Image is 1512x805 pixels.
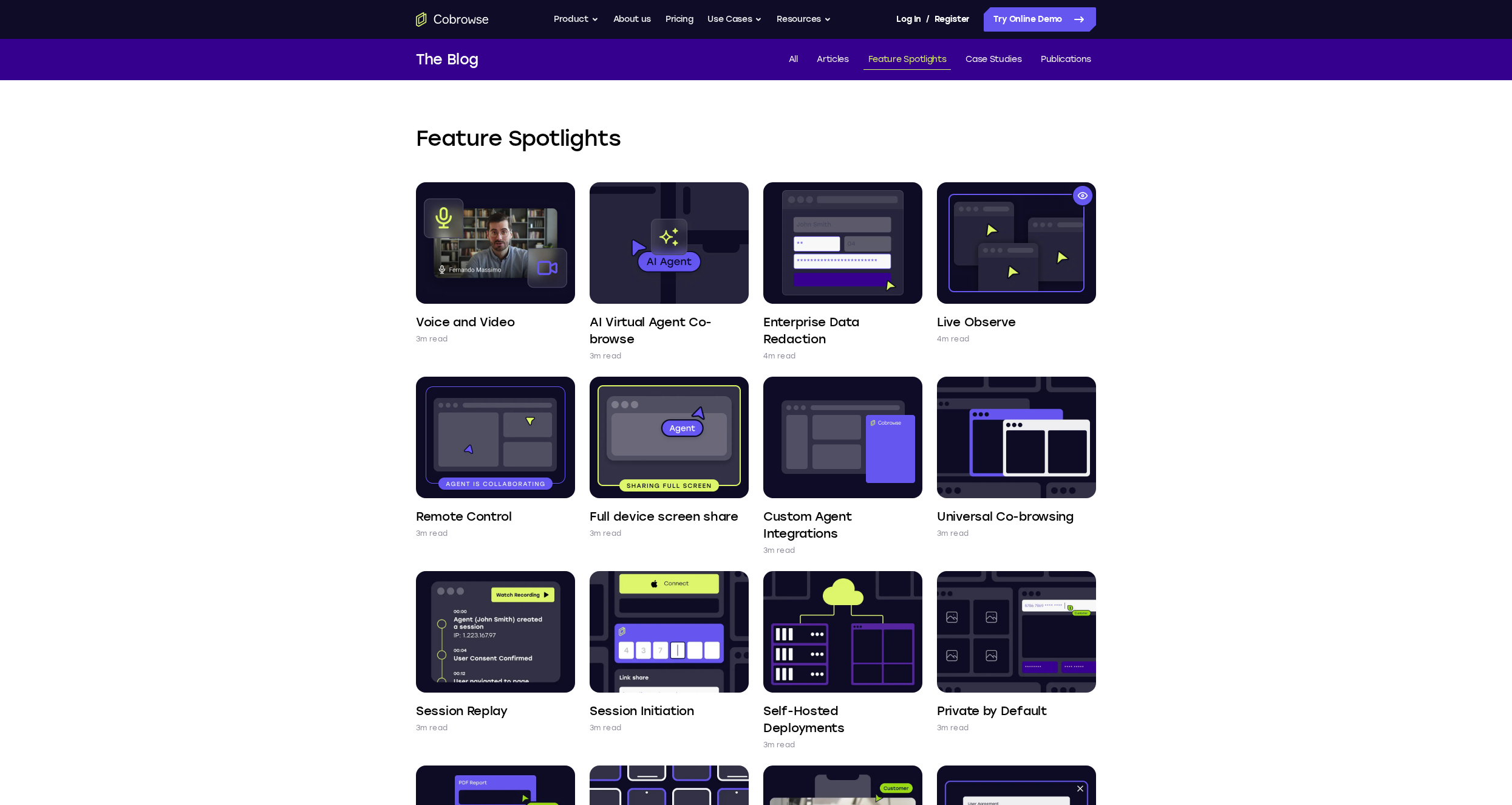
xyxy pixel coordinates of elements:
[416,377,575,498] img: Remote Control
[937,702,1047,719] h4: Private by Default
[707,7,762,32] button: Use Cases
[961,50,1026,70] a: Case Studies
[416,571,575,734] a: Session Replay 3m read
[416,182,575,304] img: Voice and Video
[763,182,922,304] img: Enterprise Data Redaction
[937,722,969,734] p: 3m read
[590,702,694,719] h4: Session Initiation
[416,702,508,719] h4: Session Replay
[416,571,575,693] img: Session Replay
[863,50,952,70] a: Feature Spotlights
[937,313,1015,331] h4: Live Observe
[590,377,749,540] a: Full device screen share 3m read
[763,508,922,542] h4: Custom Agent Integrations
[937,571,1096,734] a: Private by Default 3m read
[763,313,922,348] h4: Enterprise Data Redaction
[784,50,803,70] a: All
[416,508,512,525] h4: Remote Control
[937,508,1074,525] h4: Universal Co-browsing
[937,182,1096,304] img: Live Observe
[590,527,621,540] p: 3m read
[416,722,448,734] p: 3m read
[590,508,738,525] h4: Full device screen share
[590,182,749,304] img: AI Virtual Agent Co-browse
[590,350,621,362] p: 3m read
[763,377,922,498] img: Custom Agent Integrations
[937,377,1096,498] img: Universal Co-browsing
[554,7,599,32] button: Product
[416,49,478,70] h1: The Blog
[926,12,930,27] span: /
[984,7,1096,32] a: Try Online Demo
[937,377,1096,540] a: Universal Co-browsing 3m read
[590,722,621,734] p: 3m read
[763,702,922,736] h4: Self-Hosted Deployments
[416,124,1096,153] h2: Feature Spotlights
[590,377,749,498] img: Full device screen share
[937,571,1096,693] img: Private by Default
[763,739,795,751] p: 3m read
[416,377,575,540] a: Remote Control 3m read
[1036,50,1096,70] a: Publications
[666,7,693,32] a: Pricing
[416,313,515,331] h4: Voice and Video
[937,333,969,345] p: 4m read
[590,313,749,348] h4: AI Virtual Agent Co-browse
[777,7,831,32] button: Resources
[896,7,921,32] a: Log In
[416,12,489,27] a: Go to the home page
[613,7,651,32] a: About us
[763,571,922,693] img: Self-Hosted Deployments
[416,527,448,540] p: 3m read
[416,333,448,345] p: 3m read
[812,50,853,70] a: Articles
[763,350,795,362] p: 4m read
[937,527,969,540] p: 3m read
[935,7,970,32] a: Register
[937,182,1096,345] a: Live Observe 4m read
[763,182,922,362] a: Enterprise Data Redaction 4m read
[590,182,749,362] a: AI Virtual Agent Co-browse 3m read
[763,544,795,557] p: 3m read
[763,571,922,751] a: Self-Hosted Deployments 3m read
[763,377,922,557] a: Custom Agent Integrations 3m read
[416,182,575,345] a: Voice and Video 3m read
[590,571,749,693] img: Session Initiation
[590,571,749,734] a: Session Initiation 3m read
